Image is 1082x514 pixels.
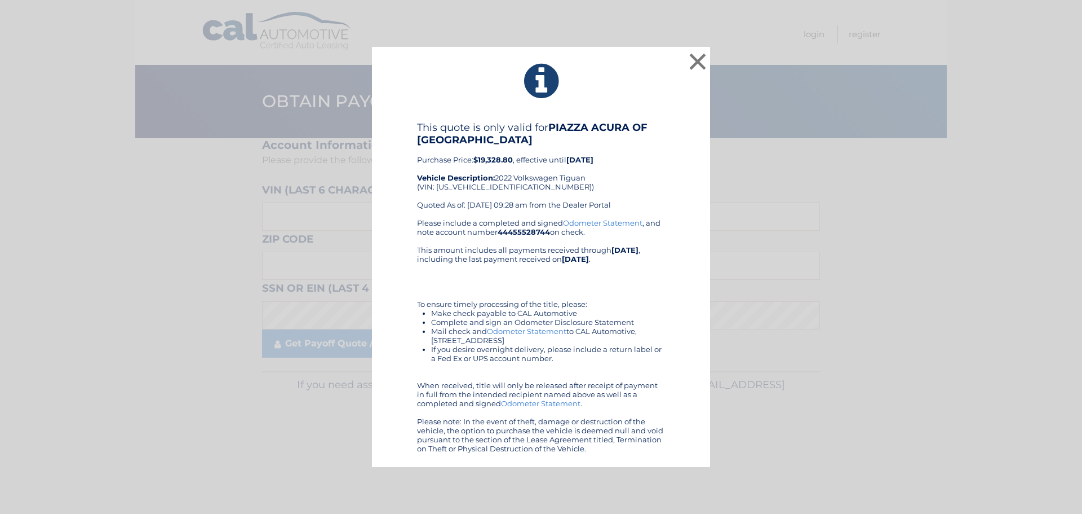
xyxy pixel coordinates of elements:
[417,218,665,453] div: Please include a completed and signed , and note account number on check. This amount includes al...
[417,121,665,218] div: Purchase Price: , effective until 2022 Volkswagen Tiguan (VIN: [US_VEHICLE_IDENTIFICATION_NUMBER]...
[473,155,513,164] b: $19,328.80
[566,155,593,164] b: [DATE]
[487,327,566,336] a: Odometer Statement
[417,173,495,182] strong: Vehicle Description:
[431,318,665,327] li: Complete and sign an Odometer Disclosure Statement
[498,227,550,236] b: 44455528744
[686,50,709,73] button: ×
[417,121,665,146] h4: This quote is only valid for
[417,121,648,146] b: PIAZZA ACURA OF [GEOGRAPHIC_DATA]
[611,245,638,254] b: [DATE]
[431,327,665,345] li: Mail check and to CAL Automotive, [STREET_ADDRESS]
[431,309,665,318] li: Make check payable to CAL Automotive
[562,254,589,263] b: [DATE]
[431,345,665,363] li: If you desire overnight delivery, please include a return label or a Fed Ex or UPS account number.
[501,399,580,408] a: Odometer Statement
[563,218,642,227] a: Odometer Statement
